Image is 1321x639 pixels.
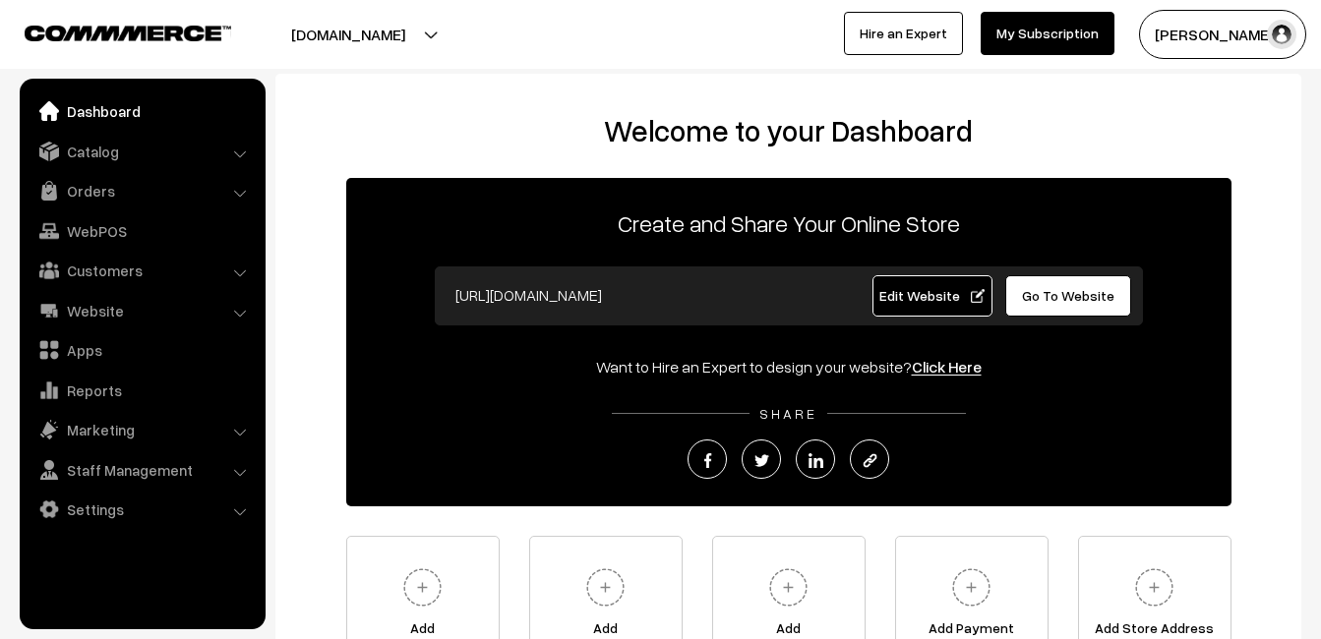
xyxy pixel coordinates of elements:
[25,20,197,43] a: COMMMERCE
[25,332,259,368] a: Apps
[25,93,259,129] a: Dashboard
[25,412,259,447] a: Marketing
[872,275,992,317] a: Edit Website
[1022,287,1114,304] span: Go To Website
[25,293,259,328] a: Website
[25,134,259,169] a: Catalog
[346,205,1231,241] p: Create and Share Your Online Store
[222,10,474,59] button: [DOMAIN_NAME]
[395,560,450,614] img: plus.svg
[295,113,1282,148] h2: Welcome to your Dashboard
[25,492,259,527] a: Settings
[944,560,998,614] img: plus.svg
[25,26,231,40] img: COMMMERCE
[25,452,259,488] a: Staff Management
[578,560,632,614] img: plus.svg
[1127,560,1181,614] img: plus.svg
[981,12,1114,55] a: My Subscription
[25,173,259,208] a: Orders
[1005,275,1132,317] a: Go To Website
[912,357,982,377] a: Click Here
[1267,20,1296,49] img: user
[25,253,259,288] a: Customers
[1139,10,1306,59] button: [PERSON_NAME]
[879,287,985,304] span: Edit Website
[750,405,827,422] span: SHARE
[346,355,1231,378] div: Want to Hire an Expert to design your website?
[25,213,259,249] a: WebPOS
[25,373,259,408] a: Reports
[844,12,963,55] a: Hire an Expert
[761,560,815,614] img: plus.svg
